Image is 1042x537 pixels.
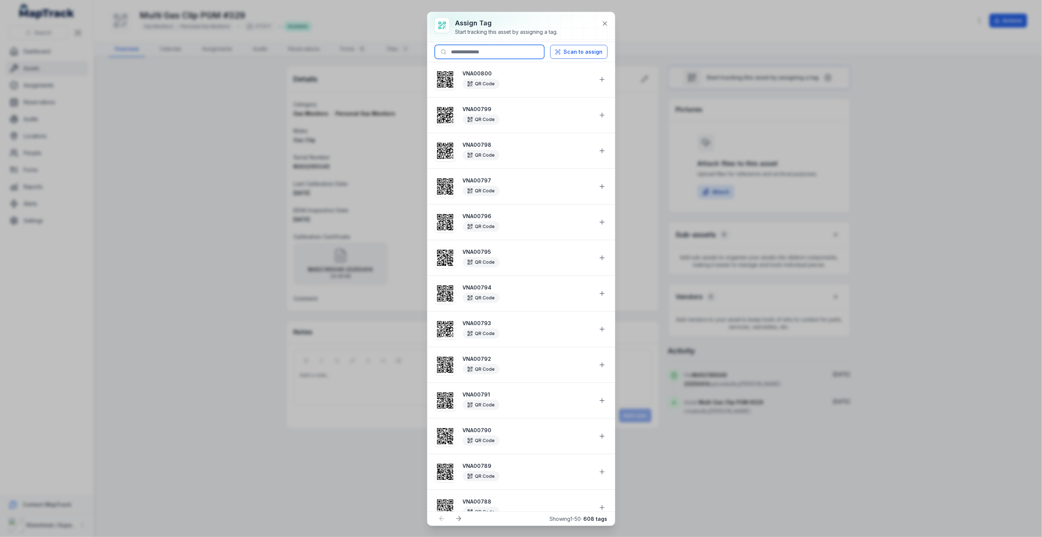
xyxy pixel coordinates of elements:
[463,293,499,303] div: QR Code
[463,150,499,160] div: QR Code
[463,213,592,220] strong: VNA00796
[463,221,499,232] div: QR Code
[463,141,592,149] strong: VNA00798
[463,320,592,327] strong: VNA00793
[463,79,499,89] div: QR Code
[463,427,592,434] strong: VNA00790
[550,516,608,522] span: Showing 1 - 50 ·
[463,328,499,339] div: QR Code
[463,498,592,505] strong: VNA00788
[463,507,499,517] div: QR Code
[463,177,592,184] strong: VNA00797
[455,18,558,28] h3: Assign tag
[463,186,499,196] div: QR Code
[463,257,499,267] div: QR Code
[463,106,592,113] strong: VNA00799
[463,471,499,481] div: QR Code
[463,435,499,446] div: QR Code
[584,516,608,522] strong: 608 tags
[463,114,499,125] div: QR Code
[463,364,499,374] div: QR Code
[455,28,558,36] div: Start tracking this asset by assigning a tag.
[463,391,592,398] strong: VNA00791
[463,248,592,256] strong: VNA00795
[463,400,499,410] div: QR Code
[463,355,592,363] strong: VNA00792
[463,70,592,77] strong: VNA00800
[550,45,608,59] button: Scan to assign
[463,284,592,291] strong: VNA00794
[463,462,592,470] strong: VNA00789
